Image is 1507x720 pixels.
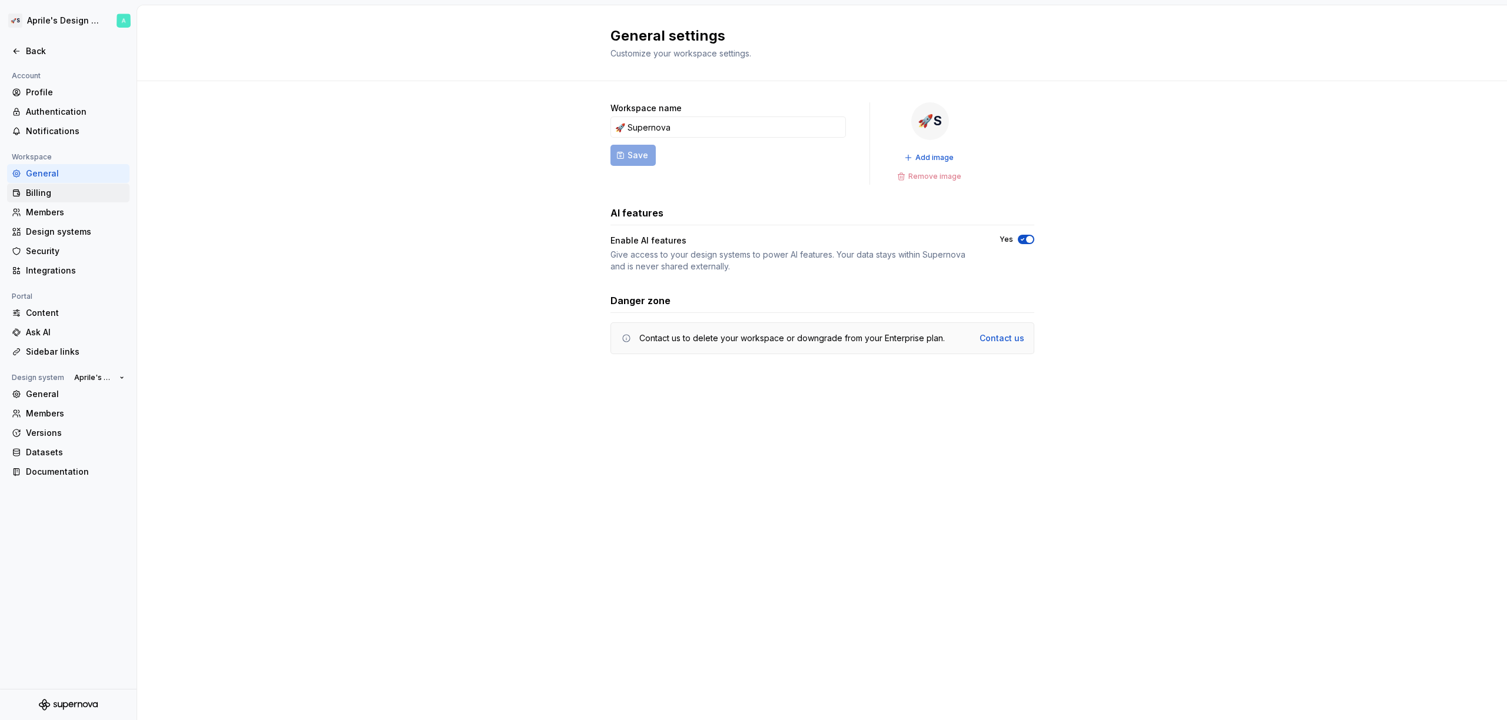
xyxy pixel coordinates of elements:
div: Account [7,69,45,83]
label: Workspace name [610,102,682,114]
a: Documentation [7,462,130,481]
div: Notifications [26,125,125,137]
div: Design system [7,371,69,385]
div: General [26,168,125,179]
div: Give access to your design systems to power AI features. Your data stays within Supernova and is ... [610,249,978,272]
div: Workspace [7,150,57,164]
div: Versions [26,427,125,439]
a: Sidebar links [7,342,130,361]
a: General [7,164,130,183]
label: Yes [1000,235,1013,244]
div: 🚀S [911,102,949,140]
a: General [7,385,130,404]
a: Back [7,42,130,61]
img: Artem [117,14,131,28]
div: Integrations [26,265,125,276]
div: Back [26,45,125,57]
a: Notifications [7,122,130,141]
div: Design systems [26,226,125,238]
div: Content [26,307,125,319]
div: Documentation [26,466,125,478]
a: Ask AI [7,323,130,342]
span: Customize your workspace settings. [610,48,751,58]
div: Datasets [26,446,125,458]
a: Integrations [7,261,130,280]
div: Billing [26,187,125,199]
h2: General settings [610,26,1020,45]
a: Profile [7,83,130,102]
a: Content [7,304,130,322]
div: Contact us to delete your workspace or downgrade from your Enterprise plan. [639,332,945,344]
div: Sidebar links [26,346,125,358]
h3: Danger zone [610,294,670,308]
a: Members [7,404,130,423]
div: Ask AI [26,326,125,338]
span: Aprile's Design System [74,373,115,382]
div: Security [26,245,125,257]
a: Members [7,203,130,222]
svg: Supernova Logo [39,699,98,711]
div: 🚀S [8,14,22,28]
a: Security [7,242,130,261]
button: Add image [901,149,959,166]
a: Versions [7,424,130,442]
div: Authentication [26,106,125,118]
a: Authentication [7,102,130,121]
div: General [26,388,125,400]
a: Datasets [7,443,130,462]
span: Add image [915,153,954,162]
h3: AI features [610,206,663,220]
div: Aprile's Design System [27,15,102,26]
div: Profile [26,86,125,98]
button: 🚀SAprile's Design SystemArtem [2,8,134,34]
a: Contact us [980,332,1024,344]
div: Portal [7,289,37,304]
a: Design systems [7,222,130,241]
div: Members [26,206,125,218]
div: Members [26,408,125,419]
a: Billing [7,184,130,202]
div: Enable AI features [610,235,978,246]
